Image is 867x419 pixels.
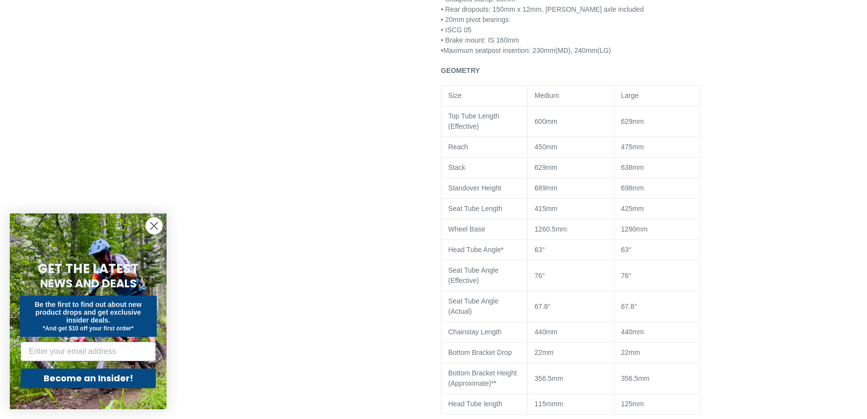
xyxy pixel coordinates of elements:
[448,328,502,336] span: Chainstay Length
[621,328,644,336] span: 440mm
[448,112,499,130] span: Top Tube Length (Effective)
[448,163,465,171] span: Stack
[534,163,557,171] span: 629mm
[534,143,557,151] span: 450mm
[441,67,480,74] strong: GEOMETRY
[38,260,139,278] span: GET THE LATEST
[621,184,644,192] span: 698mm
[621,225,648,233] span: 1290mm
[448,92,461,99] span: Size
[448,184,501,192] span: Standover Height
[448,369,517,387] span: Bottom Bracket Height (Approximate)**
[534,400,563,408] span: 115mmm
[145,217,163,234] button: Close dialog
[534,246,545,254] span: 63°
[448,205,503,212] span: Seat Tube Length
[534,349,554,356] span: 22mm
[40,276,137,291] span: NEWS AND DEALS
[21,342,156,361] input: Enter your email address
[534,92,559,99] span: Medium
[534,328,557,336] span: 440mm
[621,400,644,408] span: 125mm
[621,117,644,125] span: 629mm
[621,272,631,279] span: 76°
[448,225,485,233] span: Wheel Base
[448,297,499,315] span: Seat Tube Angle (Actual)
[534,225,567,233] span: 1260.5mm
[534,374,563,382] span: 356.5mm
[448,266,499,284] span: Seat Tube Angle (Effective)
[534,117,557,125] span: 600mm
[21,369,156,388] button: Become an Insider!
[448,349,512,356] span: Bottom Bracket Drop
[621,349,640,356] span: 22mm
[621,374,650,382] span: 356.5mm
[621,205,644,212] span: 425mm
[621,143,644,151] span: 475mm
[448,400,503,408] span: Head Tube length
[621,163,644,171] span: 638mm
[534,303,551,310] span: 67.8°
[443,47,611,54] span: Maximum seatpost insertion: 230mm(MD), 240mm(LG)
[534,205,557,212] span: 415mm
[621,303,637,310] span: 67.8°
[35,301,142,324] span: Be the first to find out about new product drops and get exclusive insider deals.
[534,272,545,279] span: 76°
[43,325,133,332] span: *And get $10 off your first order*
[534,184,557,192] span: 689mm
[448,143,468,151] span: Reach
[448,246,504,254] span: Head Tube Angle*
[621,246,631,254] span: 63°
[621,92,639,99] span: Large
